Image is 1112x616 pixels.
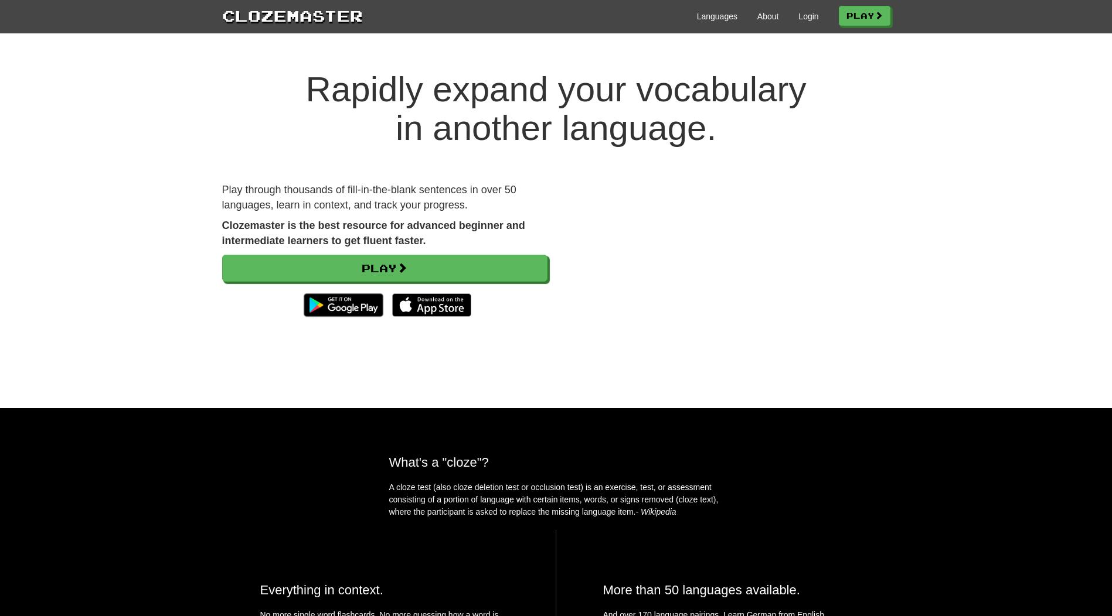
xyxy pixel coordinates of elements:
strong: Clozemaster is the best resource for advanced beginner and intermediate learners to get fluent fa... [222,220,525,247]
a: Languages [697,11,737,22]
a: Login [798,11,818,22]
a: Play [839,6,890,26]
img: Download_on_the_App_Store_Badge_US-UK_135x40-25178aeef6eb6b83b96f5f2d004eda3bffbb37122de64afbaef7... [392,293,471,317]
h2: Everything in context. [260,583,509,597]
a: Clozemaster [222,5,363,26]
a: Play [222,255,548,282]
img: Get it on Google Play [298,288,389,323]
p: Play through thousands of fill-in-the-blank sentences in over 50 languages, learn in context, and... [222,183,548,213]
a: About [757,11,779,22]
h2: What's a "cloze"? [389,455,723,470]
em: - Wikipedia [636,507,676,516]
h2: More than 50 languages available. [603,583,852,597]
p: A cloze test (also cloze deletion test or occlusion test) is an exercise, test, or assessment con... [389,481,723,518]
